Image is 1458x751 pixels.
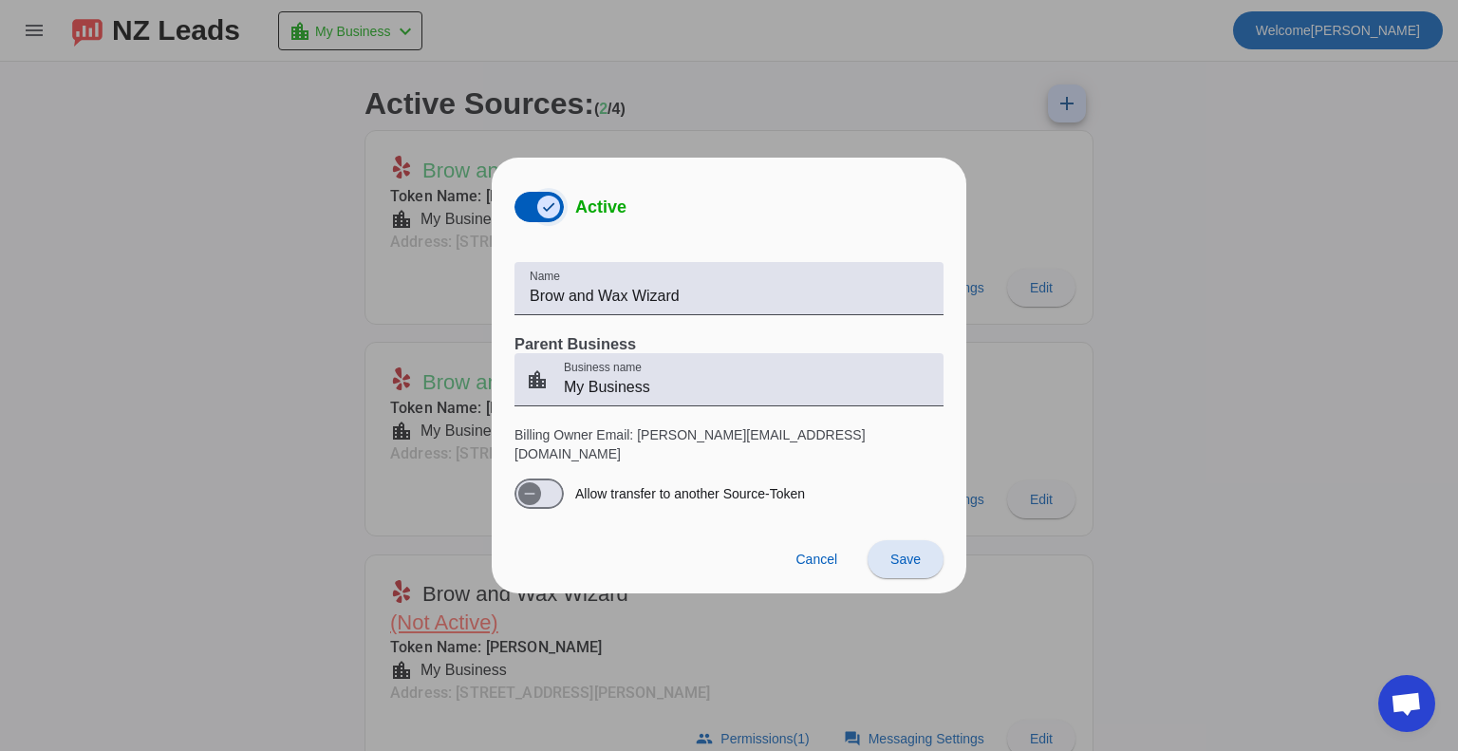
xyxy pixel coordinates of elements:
[514,425,944,463] p: Billing Owner Email: [PERSON_NAME][EMAIL_ADDRESS][DOMAIN_NAME]
[514,334,944,353] h3: Parent Business
[780,540,852,578] button: Cancel
[571,484,805,503] label: Allow transfer to another Source-Token
[530,271,560,283] mat-label: Name
[1378,675,1435,732] div: Open chat
[575,197,626,216] span: Active
[514,368,560,391] mat-icon: location_city
[890,552,921,567] span: Save
[564,362,642,374] mat-label: Business name
[868,540,944,578] button: Save
[795,552,837,567] span: Cancel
